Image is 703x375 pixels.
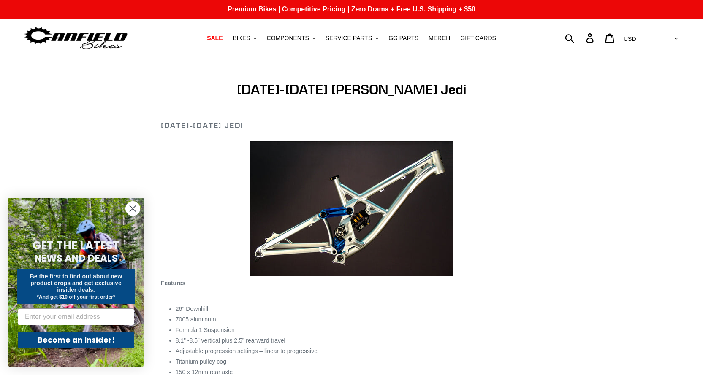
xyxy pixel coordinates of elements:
[37,294,115,300] span: *And get $10 off your first order*
[228,32,261,44] button: BIKES
[161,121,542,130] h2: [DATE]-[DATE] Jedi
[424,32,454,44] a: MERCH
[321,32,383,44] button: SERVICE PARTS
[267,35,309,42] span: COMPONENTS
[203,32,227,44] a: SALE
[233,35,250,42] span: BIKES
[176,305,542,313] li: 26″ Downhill
[176,357,542,366] li: Titanium pulley cog
[35,251,118,265] span: NEWS AND DEALS
[125,201,140,216] button: Close dialog
[18,332,134,348] button: Become an Insider!
[18,308,134,325] input: Enter your email address
[207,35,223,42] span: SALE
[176,336,542,345] li: 8.1” -8.5” vertical plus 2.5” rearward travel
[161,280,185,286] strong: Features
[384,32,423,44] a: GG PARTS
[460,35,496,42] span: GIFT CARDS
[570,29,591,47] input: Search
[429,35,450,42] span: MERCH
[33,238,119,253] span: GET THE LATEST
[161,81,542,97] h1: [DATE]-[DATE] [PERSON_NAME] Jedi
[176,315,542,324] li: 7005 aluminum
[30,273,122,293] span: Be the first to find out about new product drops and get exclusive insider deals.
[23,25,129,51] img: Canfield Bikes
[388,35,418,42] span: GG PARTS
[326,35,372,42] span: SERVICE PARTS
[263,32,320,44] button: COMPONENTS
[176,347,542,356] li: Adjustable progression settings – linear to progressive
[456,32,500,44] a: GIFT CARDS
[176,326,542,335] li: Formula 1 Suspension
